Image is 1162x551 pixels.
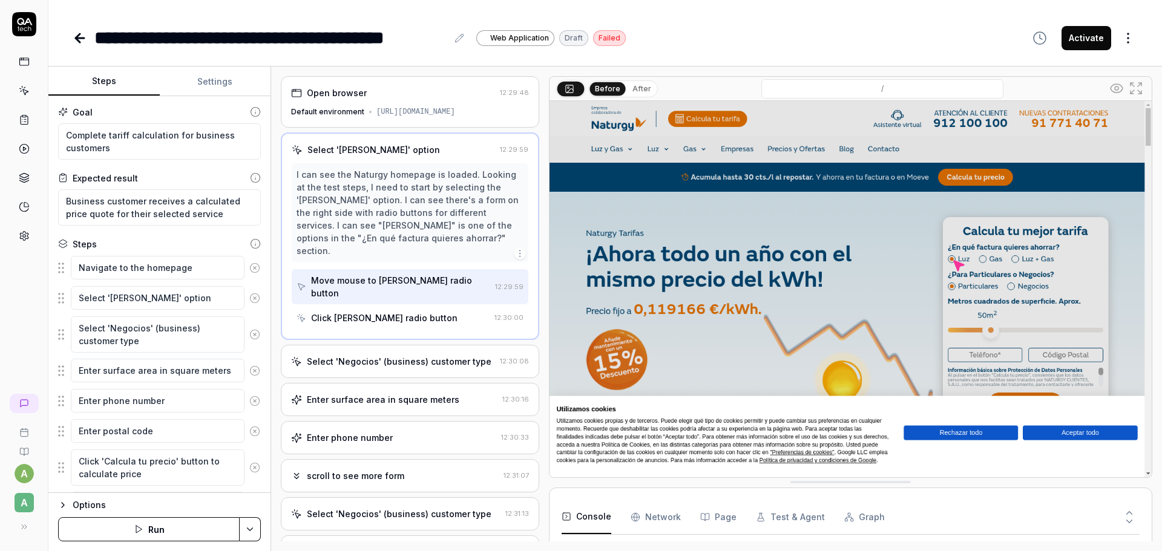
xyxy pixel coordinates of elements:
[307,143,440,156] div: Select '[PERSON_NAME]' option
[245,322,265,347] button: Remove step
[504,471,529,480] time: 12:31:07
[500,145,528,154] time: 12:29:59
[500,88,529,97] time: 12:29:48
[5,418,43,437] a: Book a call with us
[58,388,261,414] div: Suggestions
[307,86,367,99] div: Open browser
[297,168,524,257] div: I can see the Naturgy homepage is loaded. Looking at the test steps, I need to start by selecting...
[311,274,490,299] div: Move mouse to [PERSON_NAME] radio button
[245,389,265,413] button: Remove step
[307,431,393,444] div: Enter phone number
[505,509,529,518] time: 12:31:13
[311,311,458,324] div: Click [PERSON_NAME] radio button
[307,507,491,520] div: Select 'Negocios' (business) customer type
[700,500,737,534] button: Page
[307,355,491,368] div: Select 'Negocios' (business) customer type
[5,437,43,457] a: Documentation
[48,67,160,96] button: Steps
[58,316,261,353] div: Suggestions
[15,493,34,512] span: A
[58,358,261,383] div: Suggestions
[292,269,528,304] button: Move mouse to [PERSON_NAME] radio button12:29:59
[756,500,825,534] button: Test & Agent
[5,483,43,515] button: A
[58,517,240,541] button: Run
[58,285,261,311] div: Suggestions
[501,433,529,442] time: 12:30:33
[376,106,455,117] div: [URL][DOMAIN_NAME]
[73,498,261,512] div: Options
[550,101,1152,477] img: Screenshot
[58,419,261,444] div: Suggestions
[10,394,39,413] a: New conversation
[245,256,265,280] button: Remove step
[15,464,34,483] button: a
[502,395,529,403] time: 12:30:16
[559,30,588,46] div: Draft
[73,172,138,184] div: Expected result
[1126,79,1146,98] button: Open in full screen
[160,67,271,96] button: Settings
[500,357,529,365] time: 12:30:08
[494,313,524,322] time: 12:30:00
[245,455,265,480] button: Remove step
[73,106,93,119] div: Goal
[490,33,549,44] span: Web Application
[73,238,97,250] div: Steps
[292,307,528,329] button: Click [PERSON_NAME] radio button12:30:00
[58,491,261,517] div: Suggestions
[58,498,261,512] button: Options
[58,255,261,281] div: Suggestions
[590,82,626,95] button: Before
[245,286,265,310] button: Remove step
[245,359,265,383] button: Remove step
[628,82,656,96] button: After
[307,393,459,406] div: Enter surface area in square meters
[593,30,626,46] div: Failed
[476,30,554,46] a: Web Application
[844,500,885,534] button: Graph
[245,492,265,516] button: Remove step
[562,500,611,534] button: Console
[58,449,261,486] div: Suggestions
[307,469,404,482] div: scroll to see more form
[631,500,681,534] button: Network
[495,282,524,291] time: 12:29:59
[1025,26,1054,50] button: View version history
[291,106,364,117] div: Default environment
[1107,79,1126,98] button: Show all interative elements
[1062,26,1111,50] button: Activate
[245,419,265,443] button: Remove step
